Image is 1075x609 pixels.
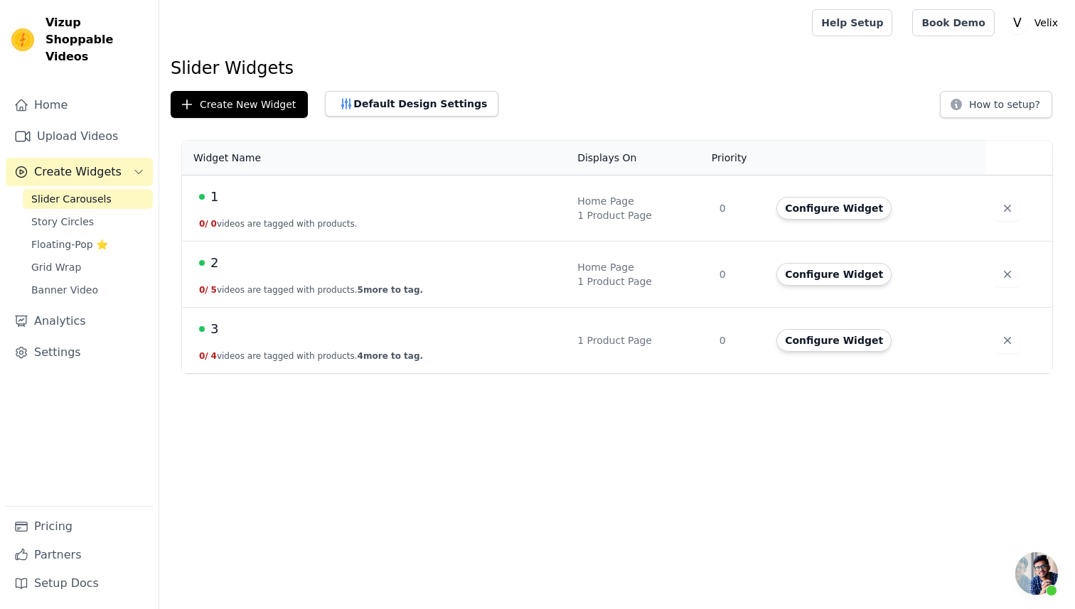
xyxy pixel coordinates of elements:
[325,91,498,117] button: Default Design Settings
[199,194,205,200] span: Live Published
[569,141,711,176] th: Displays On
[6,541,153,569] a: Partners
[912,9,994,36] a: Book Demo
[23,280,153,300] a: Banner Video
[171,57,1064,80] h1: Slider Widgets
[995,328,1020,353] button: Delete widget
[31,260,81,274] span: Grid Wrap
[6,569,153,598] a: Setup Docs
[171,91,308,118] button: Create New Widget
[182,141,569,176] th: Widget Name
[46,14,147,65] span: Vizup Shoppable Videos
[211,285,217,295] span: 5
[23,235,153,254] a: Floating-Pop ⭐
[577,208,702,222] div: 1 Product Page
[199,284,423,296] button: 0/ 5videos are tagged with products.5more to tag.
[776,263,892,286] button: Configure Widget
[577,333,702,347] div: 1 Product Page
[577,194,702,208] div: Home Page
[31,237,108,252] span: Floating-Pop ⭐
[199,351,208,361] span: 0 /
[23,212,153,232] a: Story Circles
[776,329,892,352] button: Configure Widget
[6,122,153,151] a: Upload Videos
[34,163,122,180] span: Create Widgets
[6,91,153,119] a: Home
[6,158,153,186] button: Create Widgets
[995,262,1020,287] button: Delete widget
[995,195,1020,221] button: Delete widget
[210,187,218,207] span: 1
[6,512,153,541] a: Pricing
[940,101,1052,114] a: How to setup?
[1006,10,1064,36] button: V Velix
[6,338,153,367] a: Settings
[23,257,153,277] a: Grid Wrap
[1029,10,1064,36] p: Velix
[199,285,208,295] span: 0 /
[776,197,892,220] button: Configure Widget
[711,176,768,242] td: 0
[6,307,153,335] a: Analytics
[711,141,768,176] th: Priority
[31,283,98,297] span: Banner Video
[199,219,208,229] span: 0 /
[358,285,423,295] span: 5 more to tag.
[23,189,153,209] a: Slider Carousels
[1015,552,1058,595] a: Open chat
[211,351,217,361] span: 4
[940,91,1052,118] button: How to setup?
[11,28,34,51] img: Vizup
[199,260,205,266] span: Live Published
[211,219,217,229] span: 0
[210,319,218,339] span: 3
[210,253,218,273] span: 2
[31,215,94,229] span: Story Circles
[711,308,768,374] td: 0
[31,192,112,206] span: Slider Carousels
[577,260,702,274] div: Home Page
[199,326,205,332] span: Live Published
[199,218,358,230] button: 0/ 0videos are tagged with products.
[199,350,423,362] button: 0/ 4videos are tagged with products.4more to tag.
[711,242,768,308] td: 0
[812,9,892,36] a: Help Setup
[1013,16,1022,30] text: V
[358,351,423,361] span: 4 more to tag.
[577,274,702,289] div: 1 Product Page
